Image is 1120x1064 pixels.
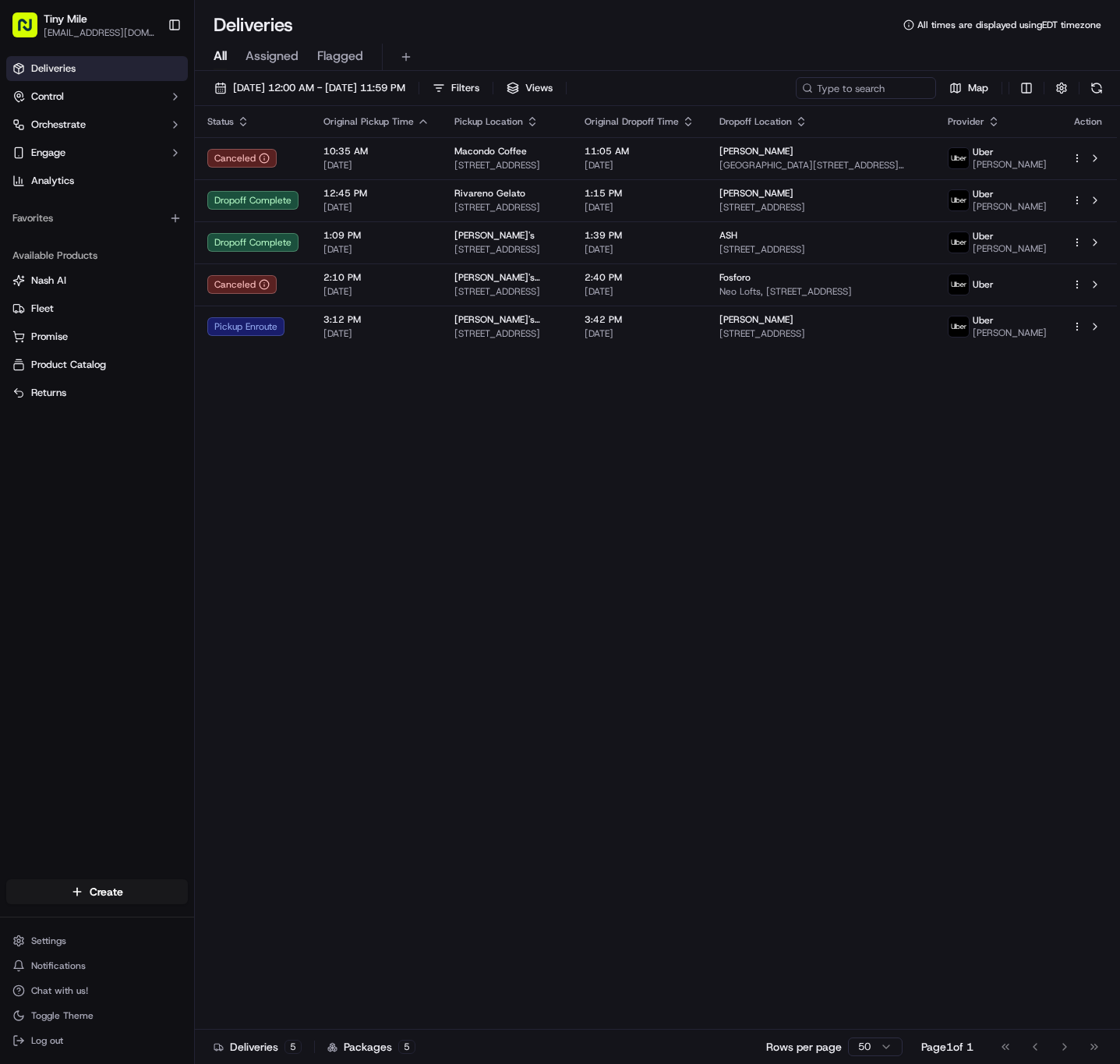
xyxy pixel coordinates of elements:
[44,11,87,27] span: Tiny Mile
[284,1040,302,1054] div: 5
[6,955,188,977] button: Notifications
[6,140,188,165] button: Engage
[585,327,694,340] span: [DATE]
[719,271,751,284] span: Fosforo
[6,879,188,904] button: Create
[585,285,694,298] span: [DATE]
[719,115,792,128] span: Dropoff Location
[31,330,68,344] span: Promise
[44,27,155,39] button: [EMAIL_ADDRESS][DOMAIN_NAME]
[323,285,429,298] span: [DATE]
[6,930,188,952] button: Settings
[921,1039,973,1055] div: Page 1 of 1
[968,81,988,95] span: Map
[973,314,994,327] span: Uber
[585,229,694,242] span: 1:39 PM
[585,243,694,256] span: [DATE]
[31,1009,94,1022] span: Toggle Theme
[6,112,188,137] button: Orchestrate
[949,190,969,210] img: uber-new-logo.jpeg
[454,285,560,298] span: [STREET_ADDRESS]
[949,316,969,337] img: uber-new-logo.jpeg
[323,145,429,157] span: 10:35 AM
[31,358,106,372] span: Product Catalog
[525,81,553,95] span: Views
[454,271,560,284] span: [PERSON_NAME]'s Pizzeria
[585,271,694,284] span: 2:40 PM
[454,201,560,214] span: [STREET_ADDRESS]
[31,984,88,997] span: Chat with us!
[214,1039,302,1055] div: Deliveries
[973,278,994,291] span: Uber
[585,313,694,326] span: 3:42 PM
[500,77,560,99] button: Views
[31,146,65,160] span: Engage
[31,302,54,316] span: Fleet
[207,275,277,294] button: Canceled
[6,1005,188,1027] button: Toggle Theme
[949,274,969,295] img: uber-new-logo.jpeg
[6,380,188,405] button: Returns
[12,386,182,400] a: Returns
[585,201,694,214] span: [DATE]
[585,145,694,157] span: 11:05 AM
[233,81,405,95] span: [DATE] 12:00 AM - [DATE] 11:59 PM
[12,330,182,344] a: Promise
[719,243,923,256] span: [STREET_ADDRESS]
[31,386,66,400] span: Returns
[31,62,76,76] span: Deliveries
[917,19,1101,31] span: All times are displayed using EDT timezone
[323,115,414,128] span: Original Pickup Time
[719,285,923,298] span: Neo Lofts, [STREET_ADDRESS]
[454,243,560,256] span: [STREET_ADDRESS]
[214,47,227,65] span: All
[973,188,994,200] span: Uber
[327,1039,415,1055] div: Packages
[454,115,523,128] span: Pickup Location
[949,148,969,168] img: uber-new-logo.jpeg
[585,187,694,200] span: 1:15 PM
[973,200,1047,213] span: [PERSON_NAME]
[12,302,182,316] a: Fleet
[31,174,74,188] span: Analytics
[398,1040,415,1054] div: 5
[942,77,995,99] button: Map
[323,229,429,242] span: 1:09 PM
[585,159,694,171] span: [DATE]
[454,187,525,200] span: Rivareno Gelato
[6,56,188,81] a: Deliveries
[207,149,277,168] button: Canceled
[454,159,560,171] span: [STREET_ADDRESS]
[31,90,64,104] span: Control
[6,1030,188,1052] button: Log out
[6,268,188,293] button: Nash AI
[6,206,188,231] div: Favorites
[451,81,479,95] span: Filters
[454,229,535,242] span: [PERSON_NAME]'s
[948,115,984,128] span: Provider
[719,159,923,171] span: [GEOGRAPHIC_DATA][STREET_ADDRESS][GEOGRAPHIC_DATA]
[323,201,429,214] span: [DATE]
[973,158,1047,171] span: [PERSON_NAME]
[973,242,1047,255] span: [PERSON_NAME]
[719,327,923,340] span: [STREET_ADDRESS]
[31,118,86,132] span: Orchestrate
[12,274,182,288] a: Nash AI
[585,115,679,128] span: Original Dropoff Time
[207,115,234,128] span: Status
[6,84,188,109] button: Control
[973,146,994,158] span: Uber
[90,884,123,900] span: Create
[214,12,293,37] h1: Deliveries
[323,159,429,171] span: [DATE]
[6,243,188,268] div: Available Products
[31,274,66,288] span: Nash AI
[1086,77,1108,99] button: Refresh
[719,313,793,326] span: [PERSON_NAME]
[796,77,936,99] input: Type to search
[973,327,1047,339] span: [PERSON_NAME]
[973,230,994,242] span: Uber
[6,352,188,377] button: Product Catalog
